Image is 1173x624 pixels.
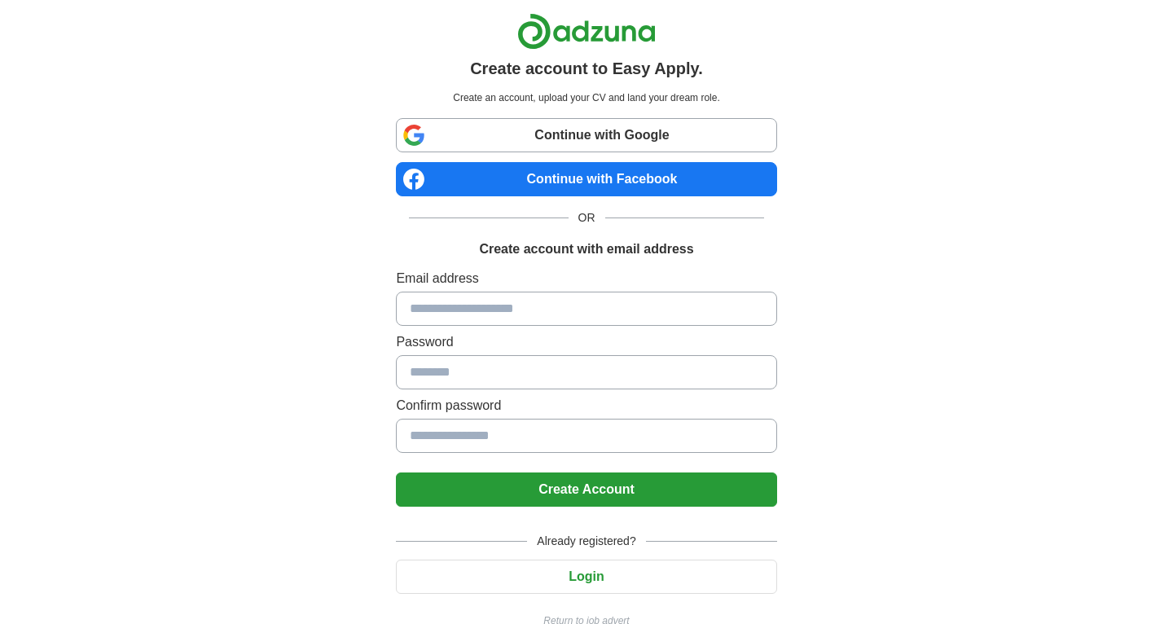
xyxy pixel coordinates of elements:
button: Login [396,560,776,594]
a: Continue with Facebook [396,162,776,196]
span: OR [569,209,605,226]
label: Confirm password [396,396,776,415]
p: Create an account, upload your CV and land your dream role. [399,90,773,105]
img: Adzuna logo [517,13,656,50]
a: Continue with Google [396,118,776,152]
label: Email address [396,269,776,288]
span: Already registered? [527,533,645,550]
a: Login [396,569,776,583]
button: Create Account [396,472,776,507]
h1: Create account to Easy Apply. [470,56,703,81]
label: Password [396,332,776,352]
h1: Create account with email address [479,239,693,259]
